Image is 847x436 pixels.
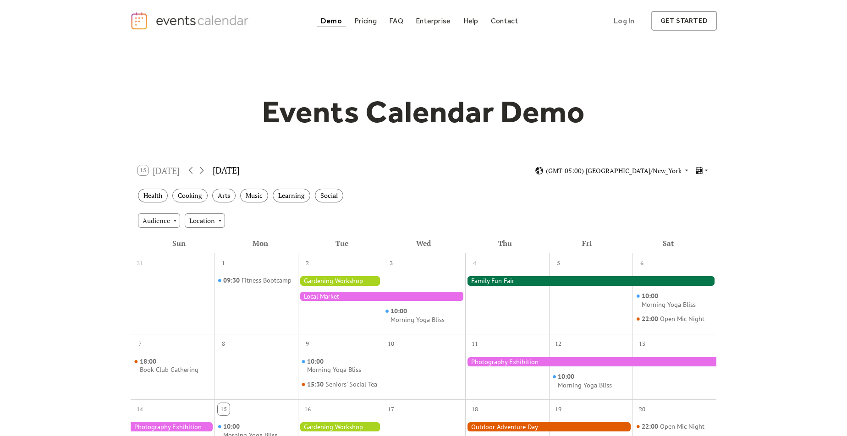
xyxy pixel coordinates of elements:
[487,15,522,27] a: Contact
[321,18,342,23] div: Demo
[412,15,454,27] a: Enterprise
[651,11,717,31] a: get started
[247,93,599,131] h1: Events Calendar Demo
[351,15,380,27] a: Pricing
[317,15,346,27] a: Demo
[605,11,643,31] a: Log In
[354,18,377,23] div: Pricing
[385,15,407,27] a: FAQ
[460,15,482,27] a: Help
[416,18,451,23] div: Enterprise
[463,18,478,23] div: Help
[491,18,518,23] div: Contact
[389,18,403,23] div: FAQ
[130,11,251,30] a: home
